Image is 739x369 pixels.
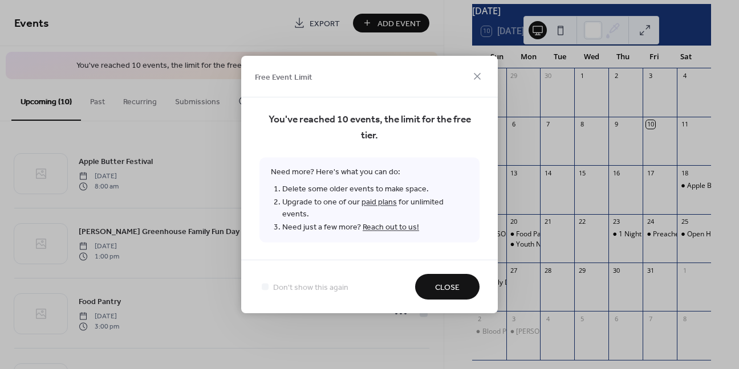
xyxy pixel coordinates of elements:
button: Close [415,274,480,300]
li: Need just a few more? [282,221,468,234]
span: You've reached 10 events, the limit for the free tier. [259,112,480,144]
span: Free Event Limit [255,71,312,83]
span: Close [435,282,460,294]
span: Don't show this again [273,282,348,294]
li: Delete some older events to make space. [282,183,468,196]
a: Reach out to us! [363,220,419,235]
span: Need more? Here's what you can do: [259,158,480,243]
a: paid plans [362,195,397,210]
li: Upgrade to one of our for unlimited events. [282,196,468,221]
